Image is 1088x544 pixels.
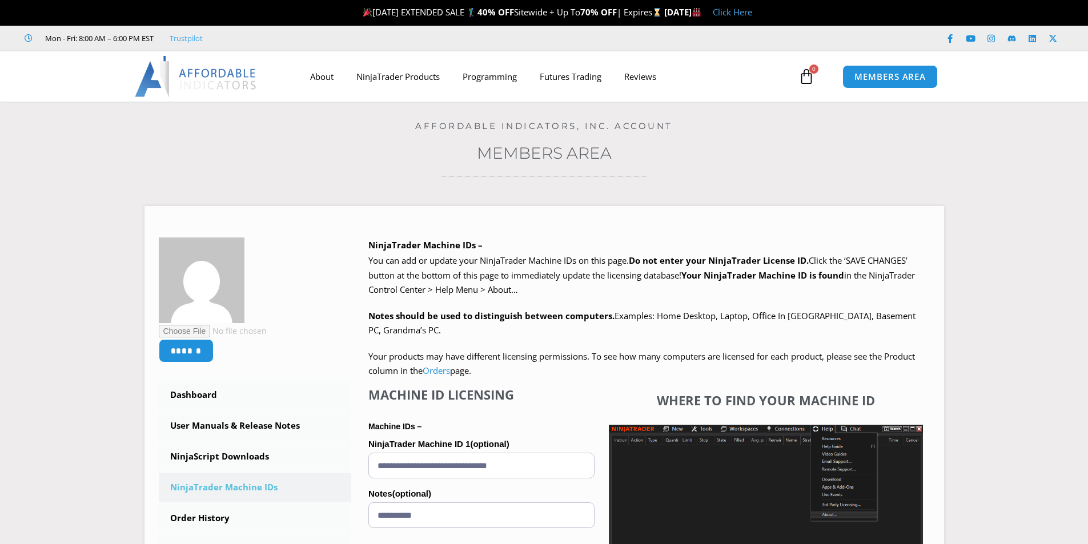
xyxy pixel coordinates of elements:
a: Affordable Indicators, Inc. Account [415,120,673,131]
a: 0 [781,60,832,93]
a: User Manuals & Release Notes [159,411,352,441]
img: ⌛ [653,8,661,17]
a: Members Area [477,143,612,163]
a: NinjaTrader Products [345,63,451,90]
h4: Machine ID Licensing [368,387,595,402]
img: LogoAI | Affordable Indicators – NinjaTrader [135,56,258,97]
label: NinjaTrader Machine ID 1 [368,436,595,453]
a: Click Here [713,6,752,18]
a: NinjaTrader Machine IDs [159,473,352,502]
strong: Machine IDs – [368,422,421,431]
span: 0 [809,65,818,74]
strong: Your NinjaTrader Machine ID is found [681,269,844,281]
strong: Notes should be used to distinguish between computers. [368,310,615,321]
label: Notes [368,485,595,502]
span: Your products may have different licensing permissions. To see how many computers are licensed fo... [368,350,915,377]
b: NinjaTrader Machine IDs – [368,239,483,251]
strong: [DATE] [664,6,701,18]
span: You can add or update your NinjaTrader Machine IDs on this page. [368,255,629,266]
strong: 40% OFF [477,6,514,18]
strong: 70% OFF [580,6,617,18]
img: 🎉 [363,8,372,17]
img: 🏭 [692,8,701,17]
span: MEMBERS AREA [854,72,926,81]
a: Trustpilot [170,31,203,45]
a: Dashboard [159,380,352,410]
a: NinjaScript Downloads [159,442,352,472]
span: Mon - Fri: 8:00 AM – 6:00 PM EST [42,31,154,45]
a: Reviews [613,63,668,90]
h4: Where to find your Machine ID [609,393,923,408]
a: Order History [159,503,352,533]
span: Click the ‘SAVE CHANGES’ button at the bottom of this page to immediately update the licensing da... [368,255,915,295]
span: [DATE] EXTENDED SALE 🏌️‍♂️ Sitewide + Up To | Expires [360,6,664,18]
a: About [299,63,345,90]
b: Do not enter your NinjaTrader License ID. [629,255,809,266]
span: (optional) [392,489,431,498]
span: Examples: Home Desktop, Laptop, Office In [GEOGRAPHIC_DATA], Basement PC, Grandma’s PC. [368,310,916,336]
a: Futures Trading [528,63,613,90]
img: 3e961ded3c57598c38b75bad42f30339efeb9c3e633a926747af0a11817a7dee [159,237,244,323]
a: MEMBERS AREA [842,65,938,88]
a: Orders [423,365,450,376]
span: (optional) [470,439,509,449]
a: Programming [451,63,528,90]
nav: Menu [299,63,796,90]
